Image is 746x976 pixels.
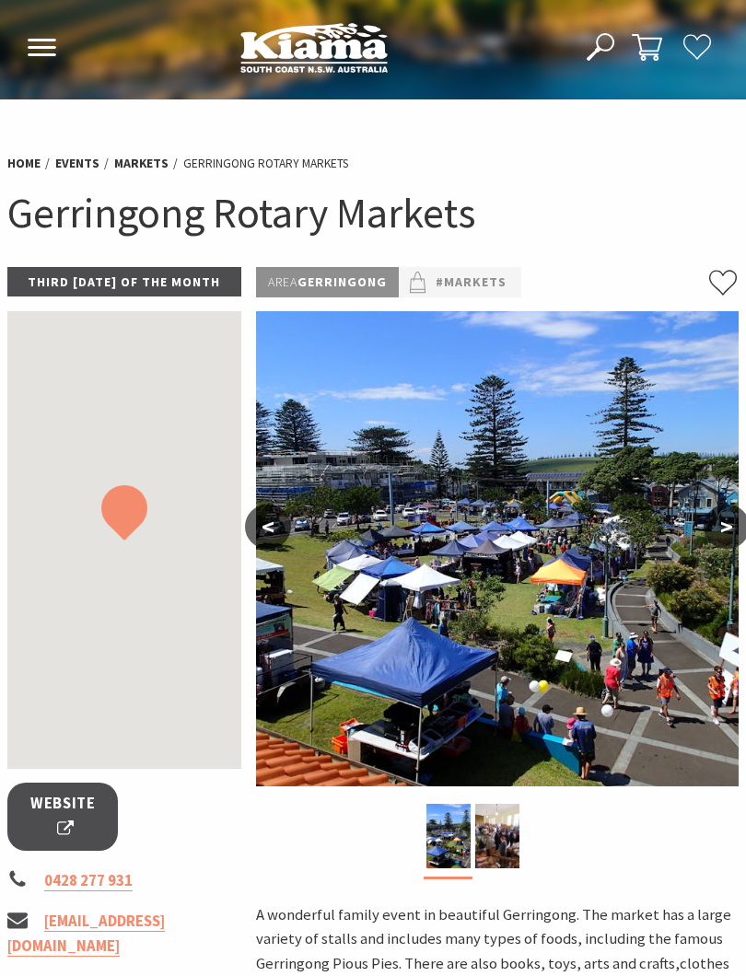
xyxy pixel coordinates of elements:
a: 0428 277 931 [44,871,133,891]
a: [EMAIL_ADDRESS][DOMAIN_NAME] [7,912,165,957]
a: #Markets [436,272,507,293]
li: Gerringong Rotary Markets [183,154,348,173]
a: Website [7,783,118,850]
span: Website [30,792,96,841]
img: Christmas Market and Street Parade [426,804,471,868]
h1: Gerringong Rotary Markets [7,185,739,239]
button: < [245,505,291,549]
img: Kiama Logo [240,22,388,73]
span: Area [268,273,297,290]
img: Christmas Market and Street Parade [256,311,739,786]
p: Gerringong [256,267,399,297]
a: Markets [114,155,169,172]
a: Events [55,155,99,172]
p: Third [DATE] of the Month [7,267,241,296]
a: Home [7,155,41,172]
img: Gerringong Town Hall [475,804,519,868]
